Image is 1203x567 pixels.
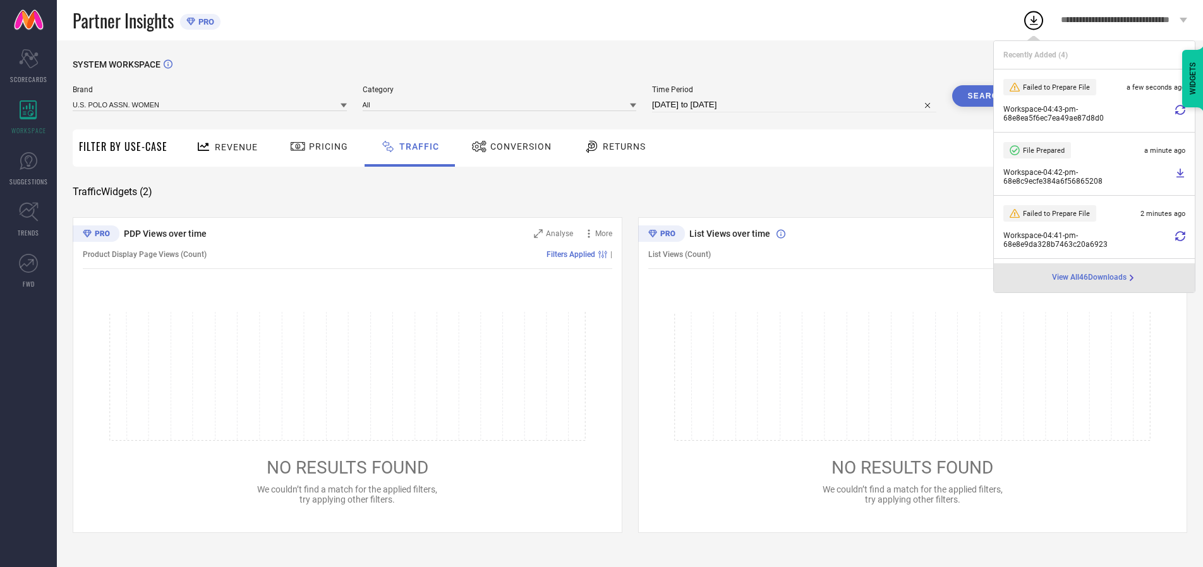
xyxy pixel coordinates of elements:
[603,141,646,152] span: Returns
[1003,105,1172,122] span: Workspace - 04:43-pm - 68e8ea5f6ec7ea49ae87d8d0
[652,97,936,112] input: Select time period
[1175,231,1185,249] div: Retry
[1175,168,1185,186] a: Download
[1003,231,1172,249] span: Workspace - 04:41-pm - 68e8e9da328b7463c20a6923
[638,225,685,244] div: Premium
[195,17,214,27] span: PRO
[1052,273,1137,283] a: View All46Downloads
[9,177,48,186] span: SUGGESTIONS
[1022,9,1045,32] div: Open download list
[73,186,152,198] span: Traffic Widgets ( 2 )
[399,141,439,152] span: Traffic
[610,250,612,259] span: |
[257,484,437,504] span: We couldn’t find a match for the applied filters, try applying other filters.
[10,75,47,84] span: SCORECARDS
[363,85,637,94] span: Category
[823,484,1003,504] span: We couldn’t find a match for the applied filters, try applying other filters.
[490,141,552,152] span: Conversion
[73,8,174,33] span: Partner Insights
[648,250,711,259] span: List Views (Count)
[831,457,993,478] span: NO RESULTS FOUND
[595,229,612,238] span: More
[73,59,160,69] span: SYSTEM WORKSPACE
[1023,210,1090,218] span: Failed to Prepare File
[18,228,39,237] span: TRENDS
[1003,51,1068,59] span: Recently Added ( 4 )
[952,85,1020,107] button: Search
[652,85,936,94] span: Time Period
[1003,168,1172,186] span: Workspace - 04:42-pm - 68e8c9ecfe384a6f56865208
[73,85,347,94] span: Brand
[83,250,207,259] span: Product Display Page Views (Count)
[1023,146,1065,155] span: File Prepared
[1023,83,1090,92] span: Failed to Prepare File
[11,126,46,135] span: WORKSPACE
[215,142,258,152] span: Revenue
[309,141,348,152] span: Pricing
[267,457,428,478] span: NO RESULTS FOUND
[1140,210,1185,218] span: 2 minutes ago
[124,229,207,239] span: PDP Views over time
[1052,273,1137,283] div: Open download page
[534,229,543,238] svg: Zoom
[1127,83,1185,92] span: a few seconds ago
[79,139,167,154] span: Filter By Use-Case
[546,229,573,238] span: Analyse
[23,279,35,289] span: FWD
[1144,146,1185,155] span: a minute ago
[547,250,595,259] span: Filters Applied
[1175,105,1185,122] div: Retry
[73,225,119,244] div: Premium
[689,229,770,239] span: List Views over time
[1052,273,1127,283] span: View All 46 Downloads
